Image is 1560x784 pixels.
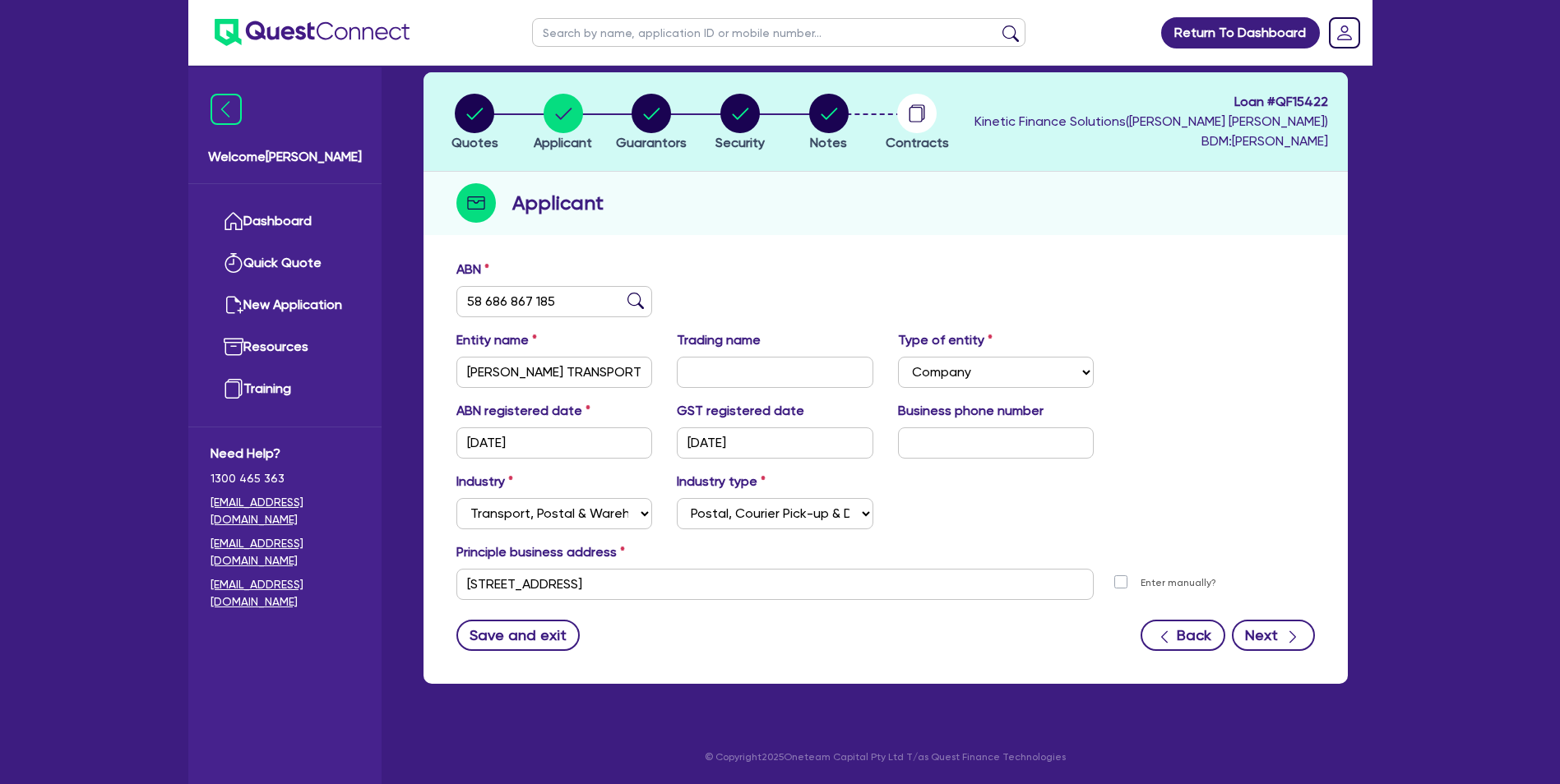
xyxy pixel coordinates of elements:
[1141,575,1216,591] label: Enter manually?
[974,92,1328,112] span: Loan # QF15422
[208,147,362,167] span: Welcome [PERSON_NAME]
[211,326,359,368] a: Resources
[211,535,359,570] a: [EMAIL_ADDRESS][DOMAIN_NAME]
[677,330,761,350] label: Trading name
[456,620,581,651] button: Save and exit
[885,93,950,154] button: Contracts
[715,135,765,150] span: Security
[974,131,1328,151] span: BDM: [PERSON_NAME]
[810,135,847,150] span: Notes
[532,18,1025,47] input: Search by name, application ID or mobile number...
[211,576,359,611] a: [EMAIL_ADDRESS][DOMAIN_NAME]
[224,379,243,399] img: training
[1161,17,1320,48] a: Return To Dashboard
[534,135,592,150] span: Applicant
[412,749,1359,764] p: © Copyright 2025 Oneteam Capital Pty Ltd T/as Quest Finance Technologies
[1232,620,1315,651] button: Next
[224,337,243,357] img: resources
[211,470,359,487] span: 1300 465 363
[456,542,625,562] label: Principle business address
[533,93,593,154] button: Applicant
[211,494,359,528] a: [EMAIL_ADDRESS][DOMAIN_NAME]
[1141,620,1225,651] button: Back
[677,472,766,491] label: Industry type
[627,293,644,309] img: abn-lookup icon
[512,188,604,218] h2: Applicant
[974,113,1328,129] span: Kinetic Finance Solutions ( [PERSON_NAME] [PERSON_NAME] )
[456,427,653,459] input: DD / MM / YYYY
[615,93,687,154] button: Guarantors
[451,93,499,154] button: Quotes
[211,444,359,463] span: Need Help?
[224,295,243,315] img: new-application
[451,135,498,150] span: Quotes
[456,183,496,223] img: step-icon
[215,19,410,46] img: quest-connect-logo-blue
[211,284,359,326] a: New Application
[1323,12,1366,54] a: Dropdown toggle
[224,253,243,273] img: quick-quote
[456,472,513,491] label: Industry
[211,94,242,125] img: icon-menu-close
[211,368,359,410] a: Training
[456,401,590,421] label: ABN registered date
[456,330,537,350] label: Entity name
[677,401,804,421] label: GST registered date
[808,93,849,154] button: Notes
[456,260,489,279] label: ABN
[898,330,993,350] label: Type of entity
[211,201,359,242] a: Dashboard
[616,135,687,150] span: Guarantors
[715,93,766,154] button: Security
[886,135,949,150] span: Contracts
[677,427,873,459] input: DD / MM / YYYY
[898,401,1044,421] label: Business phone number
[211,242,359,284] a: Quick Quote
